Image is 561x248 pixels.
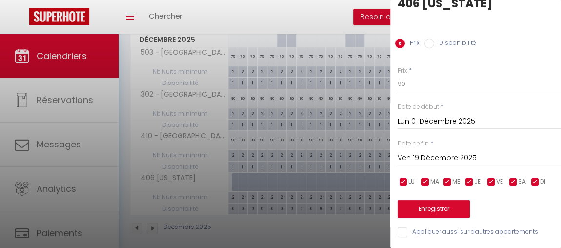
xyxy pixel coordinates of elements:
label: Disponibilité [434,39,476,49]
span: VE [496,177,503,186]
span: DI [540,177,545,186]
button: Enregistrer [398,200,470,218]
label: Prix [405,39,420,49]
span: ME [452,177,460,186]
label: Prix [398,66,407,76]
span: LU [408,177,415,186]
span: JE [474,177,481,186]
span: MA [430,177,439,186]
span: SA [518,177,526,186]
label: Date de fin [398,139,429,148]
label: Date de début [398,103,439,112]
